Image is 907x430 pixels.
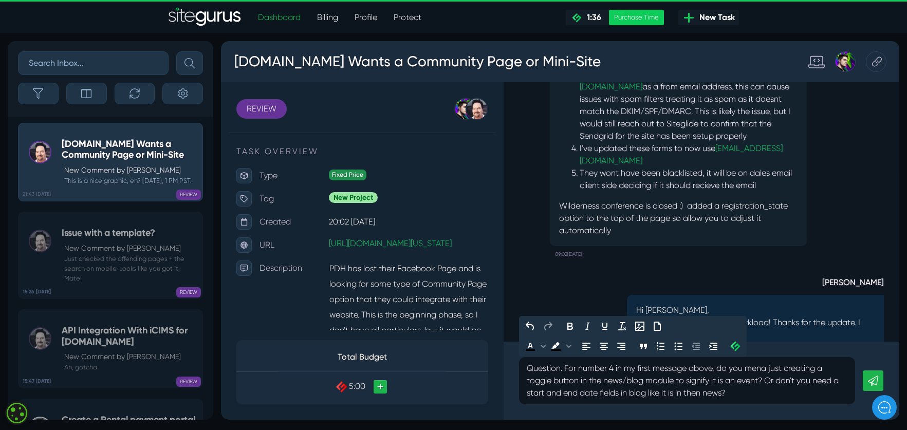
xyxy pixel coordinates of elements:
button: Underline [375,276,393,294]
iframe: gist-messenger-bubble-iframe [872,395,897,420]
div: Purchase Time [609,10,664,25]
small: 09:02[DATE] [334,205,361,221]
strong: [PERSON_NAME] [406,232,663,248]
p: New Comment by [PERSON_NAME] [64,243,197,254]
button: Insert/edit image [410,276,428,294]
a: + [153,339,166,352]
p: Question. For number 4 in my first message above, do you mena just creating a toggle button in th... [306,321,626,358]
span: Fixed Price [108,128,145,139]
li: I've updated these forms to now use [359,101,577,126]
button: Align right [392,296,409,314]
a: Billing [309,7,346,28]
div: Standard [577,10,604,31]
p: I will talk to [PERSON_NAME] about the slider menu on mobile. I'm not sure if it a major bid deal... [415,300,654,411]
button: Bullet list [449,296,466,314]
p: Description [39,219,108,235]
div: [PERSON_NAME] • [16,167,190,174]
a: Protect [385,7,430,28]
small: Just checked the offending pages + the search on mobile. Looks like you got it, Mate! [62,254,197,284]
small: Ah, gotcha. [62,362,197,372]
p: New Comment by [PERSON_NAME] [64,351,197,362]
span: New Task [695,11,735,24]
span: REVIEW [176,287,201,297]
th: Total Budget [58,302,226,331]
button: Insert Credit Icon [506,296,523,314]
button: Clear formatting [393,276,410,294]
li: They wont have been blacklisted, it will be on dales email client side deciding if it should reci... [359,126,577,151]
button: Upload File [428,276,445,294]
span: REVIEW [176,377,201,387]
a: New Task [678,10,739,25]
p: Hi [PERSON_NAME], [415,263,654,275]
a: Dashboard [250,7,309,28]
button: Increase indent [484,296,501,314]
div: Background color Black [326,296,352,314]
p: Tag [39,150,108,165]
h2: Recent conversations [18,116,165,126]
div: Josh Carter [604,10,635,31]
a: 15:47 [DATE] API Integration With iCIMS for [DOMAIN_NAME]New Comment by [PERSON_NAME] Ah, gotcha.... [18,309,203,388]
b: 21:43 [DATE] [23,191,51,198]
b: 15:26 [DATE] [23,288,51,296]
input: Search Inbox... [18,51,169,75]
p: Glad to hear it is just your workload! Thanks for the update. I see your changes. [415,275,654,300]
span: Home [43,356,61,364]
a: Profile [346,7,385,28]
button: Undo [301,276,318,294]
img: US [16,138,36,159]
button: Redo [318,276,336,294]
a: 21:43 [DATE] [DOMAIN_NAME] Wants a Community Page or Mini-SiteNew Comment by [PERSON_NAME] This i... [18,123,203,201]
span: [DATE] [16,174,39,182]
h5: [DOMAIN_NAME] Wants a Community Page or Mini-Site [62,139,197,161]
li: Looks like some of the emails were using as a from email address. this can cause issues with spam... [359,27,577,101]
p: Created [39,173,108,189]
button: Align center [374,296,392,314]
div: Text color Black [301,296,326,314]
h2: How can we help? [15,81,190,98]
button: Align left [357,296,374,314]
div: Cookie consent button [5,401,29,425]
h3: [DOMAIN_NAME] Wants a Community Page or Mini-Site [13,7,380,34]
div: Thanks! [16,160,190,167]
h1: Hello [PERSON_NAME]! [15,63,190,79]
h5: Issue with a template? [62,228,197,239]
button: Italic [358,276,375,294]
a: 1:36 Purchase Time [566,10,663,25]
span: New Project [108,151,157,162]
span: See all [165,117,188,124]
a: 15:26 [DATE] Issue with a template?New Comment by [PERSON_NAME] Just checked the offending pages ... [18,212,203,299]
h5: API Integration With iCIMS for [DOMAIN_NAME] [62,325,197,347]
p: New Comment by [PERSON_NAME] [64,165,197,176]
span: REVIEW [176,190,201,200]
b: 15:47 [DATE] [23,378,51,385]
button: Bold [340,276,358,294]
span: 5:00 [128,340,144,350]
a: SiteGurus [169,7,242,28]
p: PDH has lost their Facebook Page and is looking for some type of Community Page option that they ... [108,219,267,405]
a: REVIEW [15,58,66,78]
button: Decrease indent [466,296,484,314]
small: This is a nice graphic, eh? [DATE], 1 PM PST. [62,176,197,185]
span: Messages [139,356,169,364]
p: TASK OVERVIEW [15,104,267,117]
img: Company Logo [15,16,75,33]
span: 1:36 [583,12,601,22]
p: Wilderness conference is closed :) added a registration_state option to the top of the page so al... [338,159,577,196]
p: Type [39,127,108,142]
p: 20:02 [DATE] [108,173,267,189]
button: Blockquote [414,296,431,314]
button: Numbered list [431,296,449,314]
p: URL [39,196,108,212]
div: Copy this Task URL [645,10,665,31]
img: Sitegurus Logo [169,7,242,28]
a: [URL][DOMAIN_NAME][US_STATE] [108,197,231,207]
